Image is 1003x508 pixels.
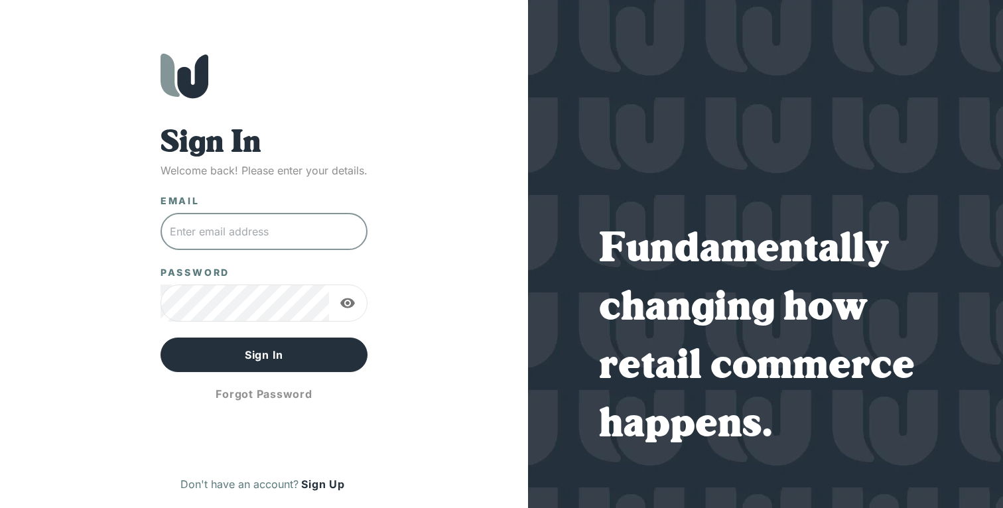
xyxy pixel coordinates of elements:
button: Sign In [161,338,368,372]
label: Password [161,266,230,279]
h1: Sign In [161,125,368,162]
input: Enter email address [161,213,368,250]
p: Welcome back! Please enter your details. [161,162,368,178]
label: Email [161,194,200,208]
h1: Fundamentally changing how retail commerce happens. [599,222,931,455]
button: Sign Up [299,474,347,495]
p: Don't have an account? [180,476,299,492]
img: Wholeshop logo [161,53,208,99]
button: Forgot Password [161,377,368,411]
